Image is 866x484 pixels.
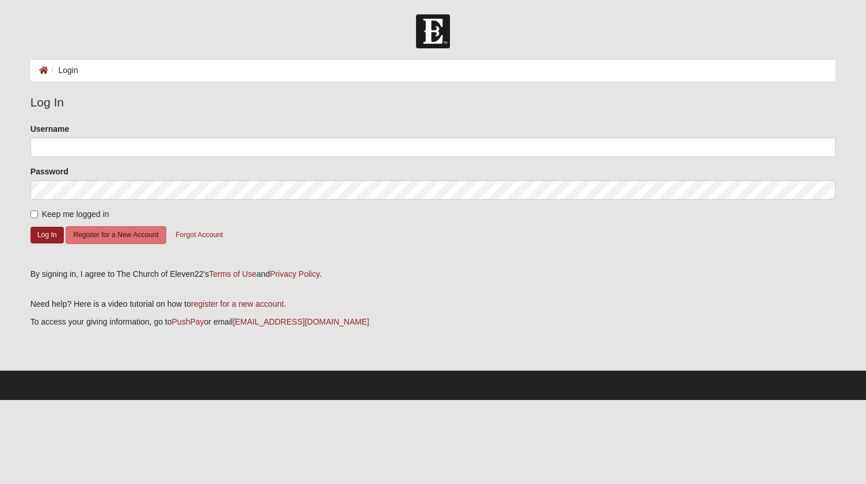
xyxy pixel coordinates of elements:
[30,123,70,135] label: Username
[416,14,450,48] img: Church of Eleven22 Logo
[30,93,836,112] legend: Log In
[168,226,230,244] button: Forgot Account
[66,226,166,244] button: Register for a New Account
[232,317,369,326] a: [EMAIL_ADDRESS][DOMAIN_NAME]
[48,64,78,77] li: Login
[191,299,284,308] a: register for a new account
[30,227,64,243] button: Log In
[172,317,204,326] a: PushPay
[30,298,836,310] p: Need help? Here is a video tutorial on how to .
[30,166,68,177] label: Password
[42,209,109,219] span: Keep me logged in
[30,316,836,328] p: To access your giving information, go to or email
[30,211,38,218] input: Keep me logged in
[270,269,319,279] a: Privacy Policy
[30,268,836,280] div: By signing in, I agree to The Church of Eleven22's and .
[209,269,256,279] a: Terms of Use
